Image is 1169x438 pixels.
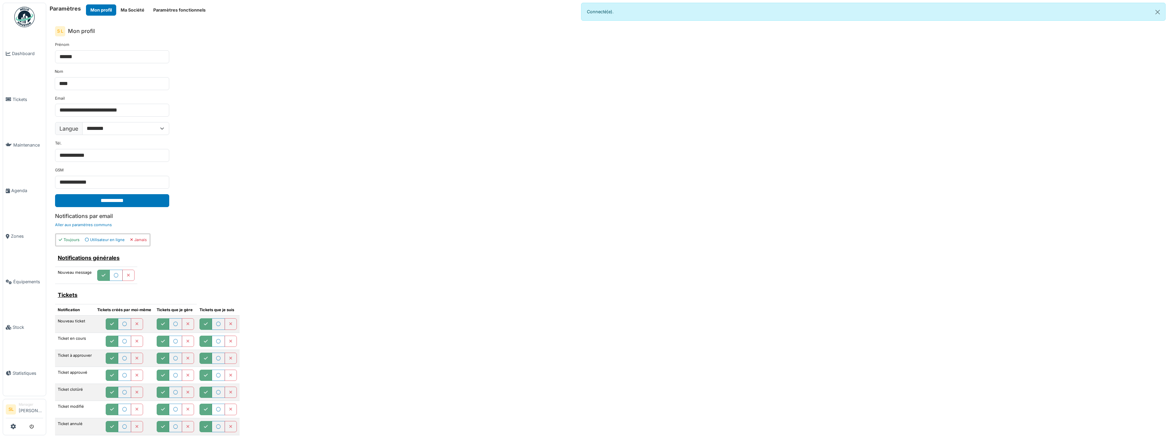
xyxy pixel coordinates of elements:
a: Statistiques [3,350,46,396]
h6: Mon profil [68,28,95,34]
span: Statistiques [13,370,43,376]
label: Tél. [55,140,62,146]
td: Ticket annulé [55,418,94,435]
button: Close [1150,3,1165,21]
li: SL [6,404,16,415]
li: [PERSON_NAME] [19,402,43,417]
th: Tickets que je suis [197,304,240,316]
a: Maintenance [3,122,46,168]
th: Tickets que je gère [154,304,197,316]
td: Ticket clotûré [55,384,94,401]
a: Aller aux paramètres communs [55,222,112,227]
span: Tickets [13,96,43,103]
span: Dashboard [12,50,43,57]
td: Nouveau ticket [55,316,94,333]
td: Ticket en cours [55,333,94,350]
button: Mon profil [86,4,116,16]
a: Dashboard [3,31,46,77]
th: Notification [55,304,94,316]
a: Tickets [3,77,46,122]
h6: Notifications par email [55,213,1160,219]
span: Agenda [11,187,43,194]
label: Nom [55,69,63,74]
h6: Notifications générales [58,255,135,261]
div: Utilisateur en ligne [85,237,125,243]
button: Ma Société [116,4,149,16]
label: GSM [55,167,64,173]
button: Paramètres fonctionnels [149,4,210,16]
div: Manager [19,402,43,407]
span: Équipements [13,279,43,285]
a: Zones [3,214,46,259]
th: Tickets créés par moi-même [94,304,154,316]
a: Stock [3,305,46,350]
div: S L [55,26,65,36]
h6: Tickets [58,292,194,298]
a: Agenda [3,168,46,213]
td: Ticket approuvé [55,367,94,384]
div: Toujours [59,237,80,243]
td: Ticket modifié [55,401,94,418]
div: Jamais [130,237,147,243]
span: Zones [11,233,43,239]
div: Connecté(e). [581,3,1166,21]
span: Maintenance [13,142,43,148]
label: Langue [55,122,83,135]
label: Nouveau message [58,270,92,275]
span: Stock [13,324,43,331]
a: SL Manager[PERSON_NAME] [6,402,43,418]
img: Badge_color-CXgf-gQk.svg [14,7,35,27]
label: Email [55,96,65,101]
label: Prénom [55,42,69,48]
td: Ticket à approuver [55,350,94,367]
h6: Paramètres [50,5,81,12]
a: Équipements [3,259,46,305]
